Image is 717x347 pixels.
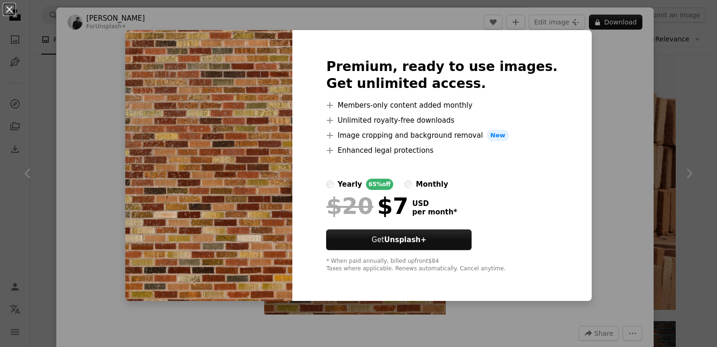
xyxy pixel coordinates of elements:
[337,179,362,190] div: yearly
[412,199,457,208] span: USD
[326,181,334,188] input: yearly65%off
[326,194,373,218] span: $20
[326,258,557,273] div: * When paid annually, billed upfront $84 Taxes where applicable. Renews automatically. Cancel any...
[326,130,557,141] li: Image cropping and background removal
[326,100,557,111] li: Members-only content added monthly
[326,229,472,250] button: GetUnsplash+
[326,145,557,156] li: Enhanced legal protections
[125,30,292,301] img: premium_photo-1674514923661-033f3b045d55
[384,236,427,244] strong: Unsplash+
[416,179,448,190] div: monthly
[366,179,394,190] div: 65% off
[487,130,509,141] span: New
[326,58,557,92] h2: Premium, ready to use images. Get unlimited access.
[326,194,408,218] div: $7
[326,115,557,126] li: Unlimited royalty-free downloads
[412,208,457,216] span: per month *
[404,181,412,188] input: monthly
